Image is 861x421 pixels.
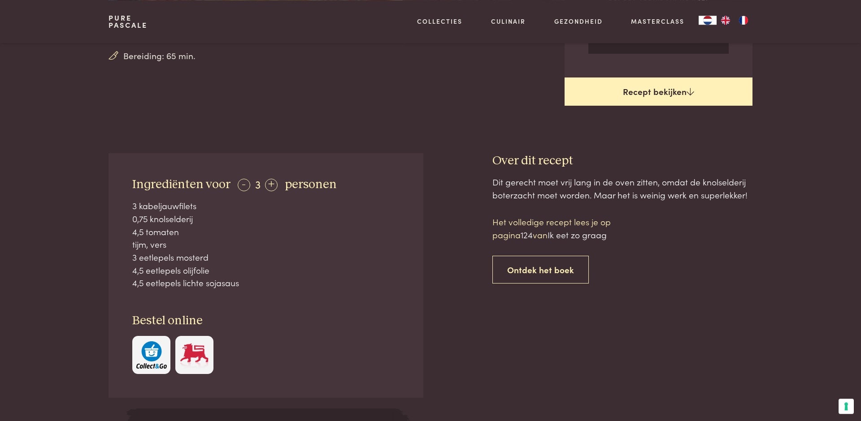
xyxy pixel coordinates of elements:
div: + [265,179,278,191]
div: Language [699,16,717,25]
a: EN [717,16,735,25]
a: Masterclass [631,17,684,26]
span: 124 [521,228,533,241]
a: Gezondheid [554,17,603,26]
button: Uw voorkeuren voor toestemming voor trackingtechnologieën [839,399,854,414]
h3: Over dit recept [492,153,752,169]
a: Culinair [491,17,526,26]
a: Recept bekijken [565,77,752,106]
div: Dit gerecht moet vrij lang in de oven zitten, omdat de knolselderij boterzacht moet worden. Maar ... [492,176,752,201]
a: Collecties [417,17,462,26]
div: 0,75 knolselderij [132,212,400,225]
ul: Language list [717,16,752,25]
div: 4,5 eetlepels olijfolie [132,264,400,277]
img: Delhaize [179,341,209,369]
span: Ingrediënten voor [132,178,230,191]
div: tijm, vers [132,238,400,251]
div: 3 kabeljauwfilets [132,199,400,212]
h3: Bestel online [132,313,400,329]
a: Ontdek het boek [492,256,589,284]
a: NL [699,16,717,25]
span: Ik eet zo graag [548,228,607,241]
aside: Language selected: Nederlands [699,16,752,25]
p: Het volledige recept lees je op pagina van [492,215,645,241]
a: PurePascale [109,14,148,29]
div: - [238,179,250,191]
span: personen [285,178,337,191]
div: 3 eetlepels mosterd [132,251,400,264]
div: 4,5 eetlepels lichte sojasaus [132,276,400,289]
a: FR [735,16,752,25]
div: 4,5 tomaten [132,225,400,238]
img: c308188babc36a3a401bcb5cb7e020f4d5ab42f7cacd8327e500463a43eeb86c.svg [136,341,167,369]
span: 3 [255,176,261,191]
span: Bereiding: 65 min. [123,49,196,62]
